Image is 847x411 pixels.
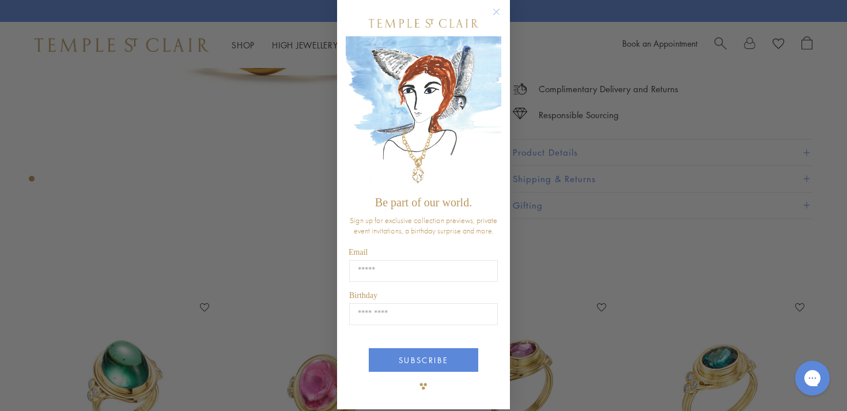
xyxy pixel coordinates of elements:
[369,19,478,28] img: Temple St. Clair
[350,215,497,236] span: Sign up for exclusive collection previews, private event invitations, a birthday surprise and more.
[349,260,498,282] input: Email
[375,196,472,209] span: Be part of our world.
[369,348,478,372] button: SUBSCRIBE
[349,248,368,257] span: Email
[346,36,501,190] img: c4a9eb12-d91a-4d4a-8ee0-386386f4f338.jpeg
[789,357,835,399] iframe: Gorgias live chat messenger
[349,291,377,300] span: Birthday
[412,375,435,398] img: TSC
[495,10,509,25] button: Close dialog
